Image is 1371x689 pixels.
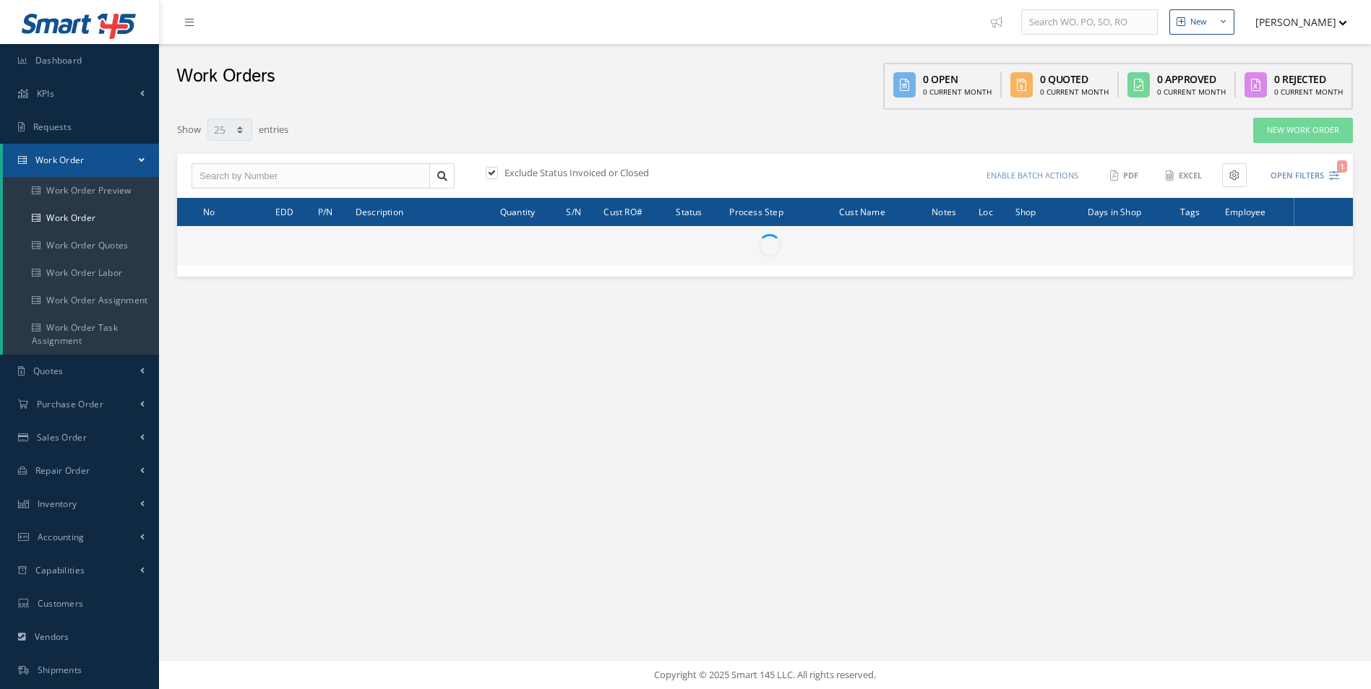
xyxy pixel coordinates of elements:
h2: Work Orders [176,66,275,87]
span: Accounting [38,531,85,543]
div: 0 Approved [1157,71,1226,87]
span: Shop [1015,204,1036,218]
span: P/N [318,204,333,218]
div: 0 Rejected [1274,71,1343,87]
span: EDD [275,204,294,218]
span: Tags [1180,204,1200,218]
a: Work Order Assignment [3,287,159,314]
span: Dashboard [35,54,82,66]
a: New Work Order [1253,118,1353,143]
input: Search WO, PO, SO, RO [1021,9,1158,35]
div: 0 Current Month [1274,87,1343,97]
div: 0 Quoted [1040,71,1109,87]
span: Quotes [33,365,64,377]
span: Work Order [35,154,85,166]
input: Search by Number [192,163,430,189]
span: Customers [38,597,84,610]
span: Cust Name [839,204,885,218]
button: [PERSON_NAME] [1242,8,1347,36]
span: Repair Order [35,464,90,477]
button: PDF [1103,163,1148,188]
span: S/N [566,204,581,218]
span: Purchase Order [37,398,103,410]
a: Work Order Task Assignment [3,314,159,355]
button: Enable batch actions [973,163,1092,188]
span: Notes [932,204,956,218]
button: Open Filters1 [1258,164,1339,188]
div: 0 Current Month [1040,87,1109,97]
span: No [203,204,215,218]
a: Work Order Labor [3,259,159,287]
span: 1 [1337,160,1347,173]
span: Quantity [500,204,536,218]
span: KPIs [37,87,54,100]
span: Loc [979,204,993,218]
div: 0 Current Month [923,87,992,97]
button: New [1169,9,1234,35]
button: Excel [1159,163,1211,188]
div: Exclude Status Invoiced or Closed [483,166,765,183]
a: Work Order Preview [3,177,159,204]
label: Exclude Status Invoiced or Closed [501,166,649,179]
span: Description [356,204,403,218]
a: Work Order [3,204,159,232]
a: Work Order Quotes [3,232,159,259]
span: Capabilities [35,564,85,576]
span: Employee [1225,204,1266,218]
div: Copyright © 2025 Smart 145 LLC. All rights reserved. [173,668,1357,682]
div: 0 Current Month [1157,87,1226,97]
div: 0 Open [923,71,992,87]
span: Process Step [729,204,783,218]
span: Days in Shop [1088,204,1141,218]
span: Sales Order [37,431,87,443]
a: Work Order [3,144,159,177]
span: Requests [33,121,72,133]
span: Inventory [38,498,77,510]
span: Cust RO# [603,204,642,218]
span: Status [676,204,702,218]
span: Shipments [38,664,82,676]
label: entries [259,117,288,137]
div: New [1190,16,1207,28]
label: Show [177,117,201,137]
span: Vendors [35,630,69,643]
